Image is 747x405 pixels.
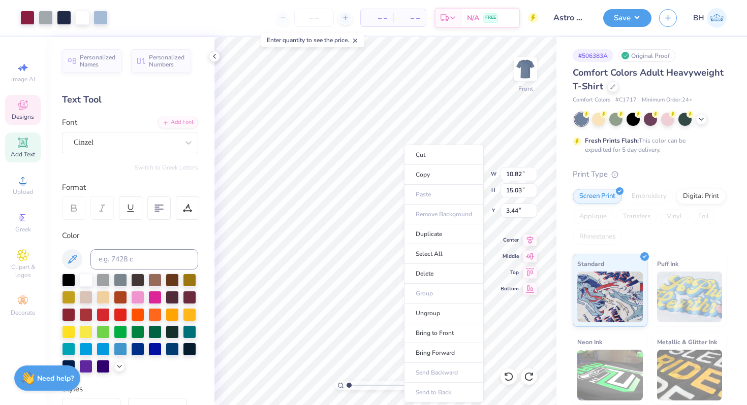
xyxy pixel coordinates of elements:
[518,84,533,93] div: Front
[62,182,199,193] div: Format
[501,285,519,292] span: Bottom
[657,350,723,400] img: Metallic & Glitter Ink
[657,336,717,347] span: Metallic & Glitter Ink
[642,96,693,105] span: Minimum Order: 24 +
[404,244,484,264] li: Select All
[577,258,604,269] span: Standard
[485,14,496,21] span: FREE
[15,225,31,233] span: Greek
[12,113,34,121] span: Designs
[515,59,536,79] img: Front
[573,209,613,224] div: Applique
[692,209,715,224] div: Foil
[404,224,484,244] li: Duplicate
[573,229,622,245] div: Rhinestones
[11,309,35,317] span: Decorate
[577,336,602,347] span: Neon Ink
[13,188,33,196] span: Upload
[573,66,724,92] span: Comfort Colors Adult Heavyweight T-Shirt
[404,303,484,323] li: Ungroup
[367,13,387,23] span: – –
[80,54,116,68] span: Personalized Names
[585,137,639,145] strong: Fresh Prints Flash:
[62,230,198,242] div: Color
[615,96,637,105] span: # C1717
[573,168,727,180] div: Print Type
[404,343,484,363] li: Bring Forward
[693,8,727,28] a: BH
[573,96,610,105] span: Comfort Colors
[62,93,198,107] div: Text Tool
[707,8,727,28] img: Bella Henkels
[573,49,613,62] div: # 506383A
[62,117,77,128] label: Font
[585,136,710,154] div: This color can be expedited for 5 day delivery.
[90,249,198,269] input: e.g. 7428 c
[11,75,35,83] span: Image AI
[399,13,420,23] span: – –
[261,33,364,47] div: Enter quantity to see the price.
[501,237,519,244] span: Center
[625,189,673,204] div: Embroidery
[573,189,622,204] div: Screen Print
[657,272,723,322] img: Puff Ink
[404,165,484,185] li: Copy
[546,8,596,28] input: Untitled Design
[616,209,657,224] div: Transfers
[135,163,198,172] button: Switch to Greek Letters
[657,258,678,269] span: Puff Ink
[693,12,704,24] span: BH
[5,263,41,279] span: Clipart & logos
[404,145,484,165] li: Cut
[603,9,651,27] button: Save
[149,54,185,68] span: Personalized Numbers
[11,150,35,158] span: Add Text
[294,9,334,27] input: – –
[676,189,726,204] div: Digital Print
[404,264,484,284] li: Delete
[577,350,643,400] img: Neon Ink
[62,383,198,395] div: Styles
[501,269,519,276] span: Top
[660,209,689,224] div: Vinyl
[37,374,74,383] strong: Need help?
[618,49,675,62] div: Original Proof
[467,13,479,23] span: N/A
[577,272,643,322] img: Standard
[404,323,484,343] li: Bring to Front
[501,253,519,260] span: Middle
[158,117,198,128] div: Add Font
